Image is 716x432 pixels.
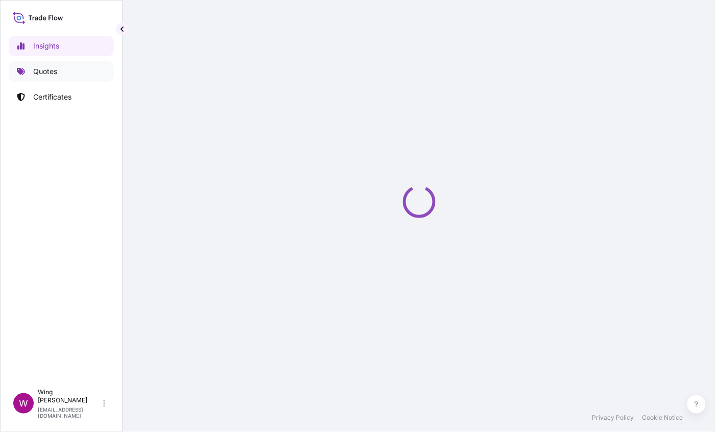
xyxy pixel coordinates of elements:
a: Privacy Policy [592,414,634,422]
a: Insights [9,36,114,56]
p: [EMAIL_ADDRESS][DOMAIN_NAME] [38,406,101,419]
a: Certificates [9,87,114,107]
p: Wing [PERSON_NAME] [38,388,101,404]
a: Quotes [9,61,114,82]
span: W [19,398,28,409]
p: Certificates [33,92,71,102]
a: Cookie Notice [642,414,683,422]
p: Quotes [33,66,57,77]
p: Insights [33,41,59,51]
